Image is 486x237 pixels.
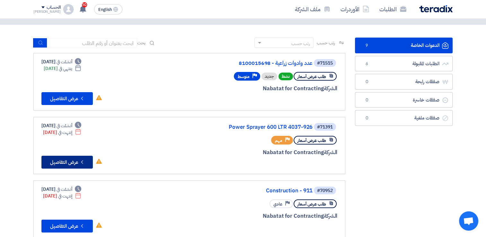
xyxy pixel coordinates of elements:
[317,39,335,46] span: رتب حسب
[57,58,72,65] span: أنشئت في
[297,201,326,207] span: طلب عرض أسعار
[137,39,146,46] span: بحث
[57,122,72,129] span: أنشئت في
[43,193,81,199] div: [DATE]
[374,2,411,17] a: الطلبات
[44,65,81,72] div: [DATE]
[317,61,333,66] div: #71515
[58,129,72,136] span: إنتهت في
[82,2,87,7] span: 10
[47,38,137,48] input: ابحث بعنوان أو رقم الطلب
[363,115,371,121] span: 0
[324,84,338,92] span: الشركة
[419,5,453,13] img: Teradix logo
[98,7,112,12] span: English
[238,74,250,80] span: متوسط
[59,65,72,72] span: ينتهي في
[355,38,453,53] a: الدعوات الخاصة9
[324,148,338,156] span: الشركة
[47,5,60,10] div: الحساب
[275,137,282,144] span: مهم
[33,10,61,13] div: [PERSON_NAME]
[261,73,277,80] div: جديد
[363,42,371,49] span: 9
[41,92,93,105] button: عرض التفاصيل
[355,92,453,108] a: صفقات خاسرة0
[94,4,122,14] button: English
[184,188,313,194] a: Construction - 911
[184,124,313,130] a: Power Sprayer 600 LTR 4037-926
[41,156,93,169] button: عرض التفاصيل
[363,79,371,85] span: 0
[41,220,93,233] button: عرض التفاصيل
[57,186,72,193] span: أنشئت في
[317,189,333,193] div: #70952
[58,193,72,199] span: إنتهت في
[363,61,371,67] span: 6
[41,122,81,129] div: [DATE]
[291,40,310,47] div: رتب حسب
[297,74,326,80] span: طلب عرض أسعار
[317,125,333,129] div: #71391
[183,84,337,93] div: Nabatat for Contracting
[355,110,453,126] a: صفقات ملغية0
[297,137,326,144] span: طلب عرض أسعار
[184,60,313,66] a: عدد وادوات زراعية - 8100015698
[363,97,371,103] span: 0
[41,58,81,65] div: [DATE]
[273,201,282,207] span: عادي
[290,2,335,17] a: ملف الشركة
[183,148,337,157] div: Nabatat for Contracting
[355,74,453,90] a: صفقات رابحة0
[459,211,478,231] div: Open chat
[41,186,81,193] div: [DATE]
[355,56,453,72] a: الطلبات المقبولة6
[278,73,293,80] span: نشط
[63,4,74,14] img: profile_test.png
[324,212,338,220] span: الشركة
[183,212,337,220] div: Nabatat for Contracting
[43,129,81,136] div: [DATE]
[335,2,374,17] a: الأوردرات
